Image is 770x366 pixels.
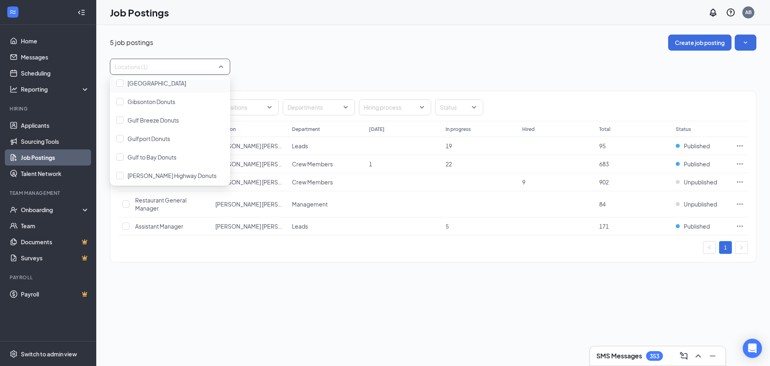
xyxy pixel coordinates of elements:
[736,142,744,150] svg: Ellipses
[10,274,88,281] div: Payroll
[735,241,748,254] li: Next Page
[442,121,518,137] th: In progress
[292,178,333,186] span: Crew Members
[128,98,175,105] span: Gibsonton Donuts
[596,352,642,360] h3: SMS Messages
[21,133,89,149] a: Sourcing Tools
[10,85,18,93] svg: Analysis
[736,222,744,230] svg: Ellipses
[215,223,327,230] span: [PERSON_NAME] [PERSON_NAME] Donuts
[135,196,186,212] span: Restaurant General Manager
[21,149,89,166] a: Job Postings
[110,148,230,166] div: Gulf to Bay Donuts
[599,178,609,186] span: 902
[288,173,365,191] td: Crew Members
[110,111,230,129] div: Gulf Breeze Donuts
[677,350,690,362] button: ComposeMessage
[735,35,756,51] button: SmallChevronDown
[684,222,710,230] span: Published
[110,74,230,92] div: Fruitville Commons
[21,85,90,93] div: Reporting
[21,49,89,65] a: Messages
[706,350,719,362] button: Minimize
[211,137,288,155] td: Dale Mabry Donuts
[10,206,18,214] svg: UserCheck
[292,160,333,168] span: Crew Members
[707,245,712,250] span: left
[708,351,717,361] svg: Minimize
[110,166,230,185] div: Gunn Highway Donuts
[719,241,731,254] a: 1
[21,117,89,133] a: Applicants
[446,142,452,149] span: 19
[703,241,716,254] li: Previous Page
[10,190,88,196] div: Team Management
[21,250,89,266] a: SurveysCrown
[21,234,89,250] a: DocumentsCrown
[211,155,288,173] td: Dale Mabry Donuts
[110,129,230,148] div: Gulfport Donuts
[292,142,308,149] span: Leads
[736,200,744,208] svg: Ellipses
[21,350,77,358] div: Switch to admin view
[21,65,89,81] a: Scheduling
[684,142,710,150] span: Published
[672,121,732,137] th: Status
[703,241,716,254] button: left
[9,8,17,16] svg: WorkstreamLogo
[215,142,327,149] span: [PERSON_NAME] [PERSON_NAME] Donuts
[128,172,217,179] span: [PERSON_NAME] Highway Donuts
[292,200,328,208] span: Management
[684,178,717,186] span: Unpublished
[599,223,609,230] span: 171
[211,217,288,235] td: Dale Mabry Donuts
[110,92,230,111] div: Gibsonton Donuts
[21,218,89,234] a: Team
[77,8,85,16] svg: Collapse
[739,245,744,250] span: right
[288,191,365,217] td: Management
[211,173,288,191] td: Dale Mabry Donuts
[21,33,89,49] a: Home
[128,135,170,142] span: Gulfport Donuts
[692,350,705,362] button: ChevronUp
[288,155,365,173] td: Crew Members
[211,191,288,217] td: Dale Mabry Donuts
[446,223,449,230] span: 5
[522,178,525,186] span: 9
[446,160,452,168] span: 22
[719,241,732,254] li: 1
[10,105,88,112] div: Hiring
[21,166,89,182] a: Talent Network
[743,339,762,358] div: Open Intercom Messenger
[21,286,89,302] a: PayrollCrown
[110,6,169,19] h1: Job Postings
[215,200,327,208] span: [PERSON_NAME] [PERSON_NAME] Donuts
[693,351,703,361] svg: ChevronUp
[288,137,365,155] td: Leads
[684,200,717,208] span: Unpublished
[726,8,736,17] svg: QuestionInfo
[292,223,308,230] span: Leads
[369,160,372,168] span: 1
[128,117,179,124] span: Gulf Breeze Donuts
[110,38,153,47] p: 5 job postings
[742,39,750,47] svg: SmallChevronDown
[736,178,744,186] svg: Ellipses
[595,121,672,137] th: Total
[215,160,327,168] span: [PERSON_NAME] [PERSON_NAME] Donuts
[365,121,442,137] th: [DATE]
[650,353,659,360] div: 353
[128,153,176,161] span: Gulf to Bay Donuts
[128,80,186,87] span: [GEOGRAPHIC_DATA]
[599,142,606,149] span: 95
[736,160,744,168] svg: Ellipses
[679,351,689,361] svg: ComposeMessage
[10,350,18,358] svg: Settings
[518,121,595,137] th: Hired
[708,8,718,17] svg: Notifications
[288,217,365,235] td: Leads
[292,126,320,133] div: Department
[21,206,83,214] div: Onboarding
[745,9,752,16] div: AB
